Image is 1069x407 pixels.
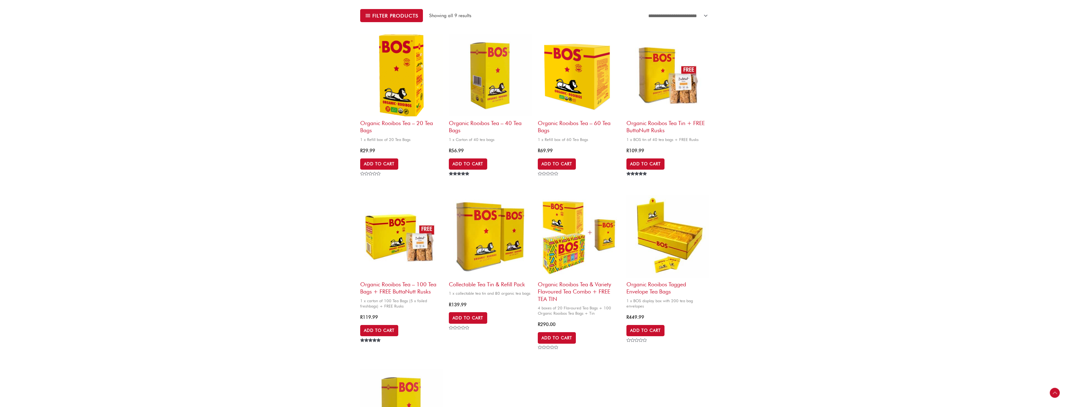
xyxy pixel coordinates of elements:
[626,172,648,190] span: Rated out of 5
[626,278,709,295] h2: Organic Rooibos Tagged Envelope Tea Bags
[449,34,531,116] img: BOS_tea-bag-carton-copy
[449,158,487,170] a: Add to cart: “Organic Rooibos Tea - 40 tea bags”
[360,278,443,295] h2: Organic Rooibos Tea – 100 Tea Bags + FREE ButtaNutt Rusks
[626,314,644,320] bdi: 449.99
[626,158,664,170] a: Add to cart: “Organic Rooibos Tea Tin + FREE ButtaNutt Rusks”
[626,116,709,134] h2: Organic Rooibos Tea Tin + FREE ButtaNutt Rusks
[626,195,709,278] img: Organic Rooibos Tagged Envelope Tea Bags
[360,34,443,144] a: Organic Rooibos Tea – 20 Tea Bags1 x Refill box of 20 Tea Bags
[626,34,709,144] a: Organic Rooibos Tea Tin + FREE ButtaNutt Rusks1 x BOS tin of 40 tea bags + FREE Rusks
[360,34,443,116] img: BOS organic rooibos tea 20 tea bags
[538,322,556,327] bdi: 290.00
[538,332,576,343] a: Add to cart: “Organic Rooibos Tea & Variety Flavoured Tea combo + FREE TEA TIN”
[449,312,487,323] a: Read more about “Collectable Tea Tin & Refill Pack”
[449,148,451,153] span: R
[538,116,620,134] h2: Organic Rooibos Tea – 60 Tea Bags
[449,302,451,308] span: R
[538,278,620,303] h2: Organic Rooibos Tea & Variety Flavoured Tea combo + FREE TEA TIN
[626,34,709,116] img: organic rooibos tea tin
[360,148,375,153] bdi: 29.99
[538,195,620,278] img: organic rooibos tea & variety flavoured tea combo + free tea tin
[360,338,381,356] span: Rated out of 5
[449,116,531,134] h2: Organic Rooibos Tea – 40 tea bags
[538,148,540,153] span: R
[449,172,470,190] span: Rated out of 5
[626,325,664,336] a: Add to cart: “Organic Rooibos Tagged Envelope Tea Bags”
[360,314,363,320] span: R
[538,137,620,142] span: 1 x Refill box of 60 Tea Bags
[449,302,467,308] bdi: 139.99
[449,278,531,288] h2: Collectable Tea Tin & Refill Pack
[372,13,418,18] span: Filter products
[449,137,531,142] span: 1 x Carton of 40 tea bags
[626,195,709,311] a: Organic Rooibos Tagged Envelope Tea Bags1 x BOS display box with 200 tea bag envelopes
[449,291,531,296] span: 1 x collectable tea tin and 80 organic tea bags
[449,34,531,144] a: Organic Rooibos Tea – 40 tea bags1 x Carton of 40 tea bags
[449,148,464,153] bdi: 56.99
[626,148,644,153] bdi: 109.99
[360,298,443,309] span: 1 x carton of 100 Tea Bags (5 x foiled freshbags) + FREE Rusks
[645,11,709,21] select: Shop order
[538,148,553,153] bdi: 69.99
[538,34,620,144] a: Organic Rooibos Tea – 60 Tea Bags1 x Refill box of 60 Tea Bags
[360,325,398,336] a: Add to cart: “Organic Rooibos Tea - 100 Tea Bags + FREE ButtaNutt Rusks”
[626,148,629,153] span: R
[538,34,620,116] img: organic rooibos tea 20 tea bags (copy)
[360,137,443,142] span: 1 x Refill box of 20 Tea Bags
[360,148,363,153] span: R
[429,12,471,19] p: Showing all 9 results
[449,195,531,278] img: Collectable Tea Tin & Refill Pack
[538,305,620,316] span: 4 boxes of 20 Flavoured Tea Bags + 100 Organic Rooibos Tea Bags + Tin
[538,322,540,327] span: R
[360,195,443,278] img: organic rooibos tea 100 tea bags
[538,158,576,170] a: Add to cart: “Organic Rooibos Tea - 60 Tea Bags”
[360,314,378,320] bdi: 119.99
[360,9,423,22] button: Filter products
[538,195,620,318] a: Organic Rooibos Tea & Variety Flavoured Tea combo + FREE TEA TIN4 boxes of 20 Flavoured Tea Bags ...
[360,195,443,311] a: Organic Rooibos Tea – 100 Tea Bags + FREE ButtaNutt Rusks1 x carton of 100 Tea Bags (5 x foiled f...
[626,298,709,309] span: 1 x BOS display box with 200 tea bag envelopes
[626,314,629,320] span: R
[626,137,709,142] span: 1 x BOS tin of 40 tea bags + FREE Rusks
[449,195,531,298] a: Collectable Tea Tin & Refill Pack1 x collectable tea tin and 80 organic tea bags
[360,158,398,170] a: Add to cart: “Organic Rooibos Tea - 20 Tea Bags”
[360,116,443,134] h2: Organic Rooibos Tea – 20 Tea Bags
